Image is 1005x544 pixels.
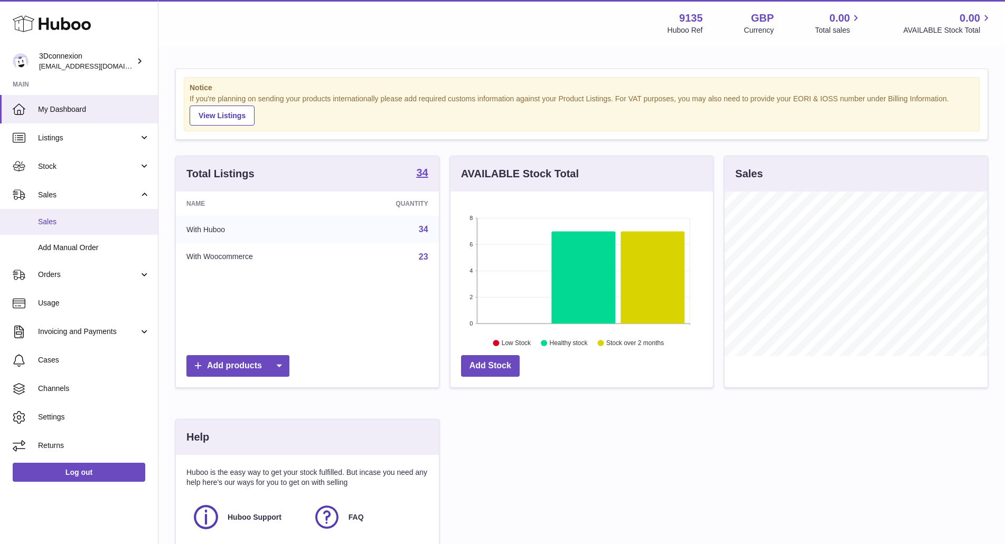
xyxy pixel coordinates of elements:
h3: Sales [735,167,763,181]
a: Huboo Support [192,503,302,531]
text: 4 [469,268,473,274]
span: Settings [38,412,150,422]
strong: GBP [751,11,774,25]
span: Usage [38,298,150,308]
h3: Total Listings [186,167,255,181]
a: 0.00 AVAILABLE Stock Total [903,11,992,35]
p: Huboo is the easy way to get your stock fulfilled. But incase you need any help here's our ways f... [186,467,428,488]
span: [EMAIL_ADDRESS][DOMAIN_NAME] [39,62,155,70]
span: FAQ [349,512,364,522]
strong: 34 [416,167,428,178]
text: Healthy stock [549,339,588,347]
div: Huboo Ref [668,25,703,35]
text: 0 [469,320,473,327]
span: AVAILABLE Stock Total [903,25,992,35]
text: 6 [469,241,473,247]
a: 34 [419,225,428,234]
text: Stock over 2 months [606,339,664,347]
a: Add Stock [461,355,520,377]
h3: Help [186,430,209,444]
a: Add products [186,355,289,377]
div: Currency [744,25,774,35]
span: Total sales [815,25,862,35]
div: 3Dconnexion [39,51,134,71]
span: Returns [38,441,150,451]
span: Listings [38,133,139,143]
span: Channels [38,384,150,394]
span: Huboo Support [228,512,281,522]
a: 34 [416,167,428,180]
th: Quantity [339,192,439,216]
h3: AVAILABLE Stock Total [461,167,579,181]
span: Sales [38,217,150,227]
span: Stock [38,161,139,171]
text: 8 [469,215,473,221]
a: View Listings [190,106,255,126]
span: 0.00 [830,11,850,25]
div: If you're planning on sending your products internationally please add required customs informati... [190,94,974,126]
span: Orders [38,270,139,280]
span: 0.00 [960,11,980,25]
strong: Notice [190,83,974,93]
text: 2 [469,294,473,300]
a: 0.00 Total sales [815,11,862,35]
td: With Woocommerce [176,243,339,271]
text: Low Stock [502,339,531,347]
span: Cases [38,355,150,365]
td: With Huboo [176,216,339,243]
a: FAQ [313,503,423,531]
span: My Dashboard [38,104,150,114]
span: Invoicing and Payments [38,327,139,337]
span: Add Manual Order [38,243,150,253]
a: Log out [13,463,145,482]
strong: 9135 [679,11,703,25]
img: order_eu@3dconnexion.com [13,53,29,69]
th: Name [176,192,339,216]
span: Sales [38,190,139,200]
a: 23 [419,252,428,261]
